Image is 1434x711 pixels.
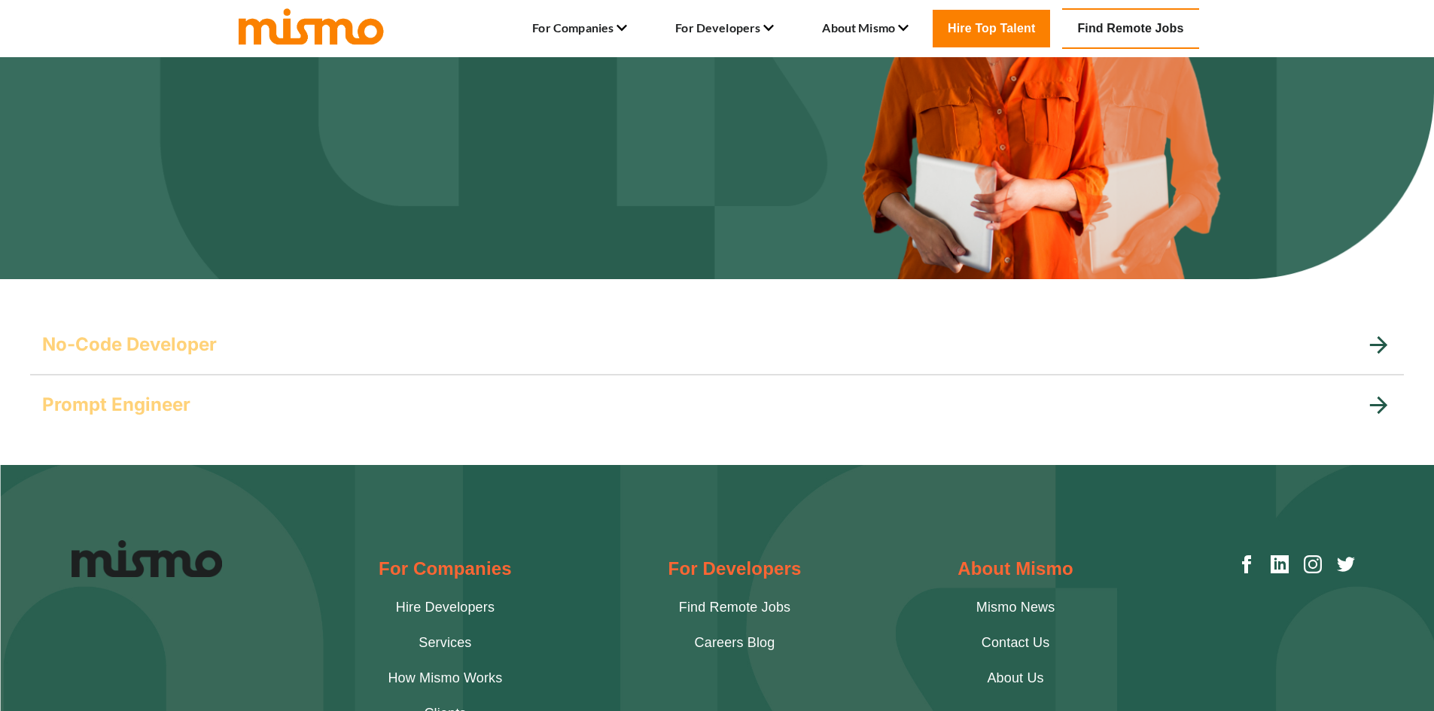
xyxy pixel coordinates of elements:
a: Hire Top Talent [933,10,1050,47]
img: logo [236,5,386,46]
h5: Prompt Engineer [42,393,190,417]
h2: About Mismo [958,555,1073,582]
li: For Companies [532,16,627,41]
a: Find Remote Jobs [1062,8,1198,49]
a: Mismo News [976,597,1055,618]
a: Contact Us [982,633,1050,653]
img: Logo [72,540,222,577]
a: How Mismo Works [388,668,502,688]
li: About Mismo [822,16,909,41]
li: For Developers [675,16,774,41]
h2: For Companies [379,555,512,582]
h2: For Developers [668,555,802,582]
a: Services [419,633,471,653]
a: Find Remote Jobs [679,597,790,618]
a: About Us [987,668,1043,688]
div: No-Code Developer [30,314,1404,375]
h5: No-Code Developer [42,333,217,357]
a: Hire Developers [396,597,495,618]
div: Prompt Engineer [30,375,1404,435]
a: Careers Blog [695,633,775,653]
